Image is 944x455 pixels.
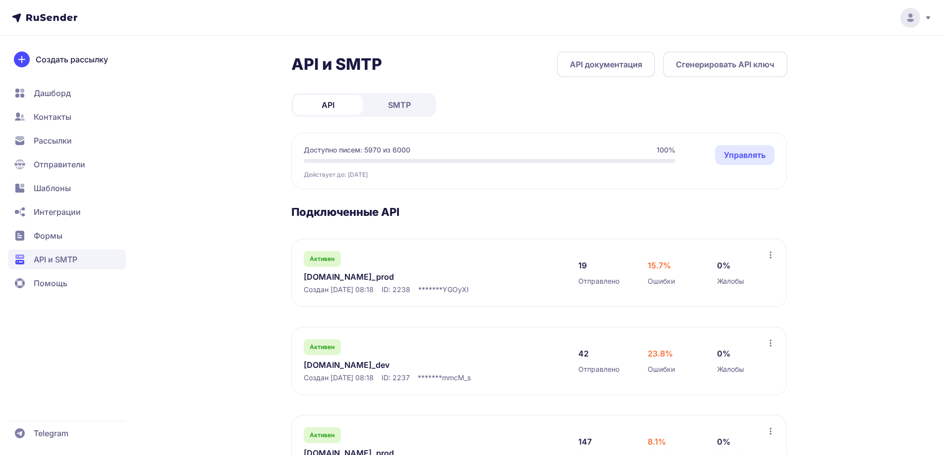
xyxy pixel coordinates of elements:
[388,99,411,111] span: SMTP
[717,276,744,286] span: Жалобы
[310,343,334,351] span: Активен
[578,364,619,374] span: Отправлено
[717,436,730,448] span: 0%
[304,171,368,179] span: Действует до: [DATE]
[663,51,787,77] button: Сгенерировать API ключ
[578,259,587,271] span: 19
[34,111,71,123] span: Контакты
[34,87,71,99] span: Дашборд
[304,145,410,155] span: Доступно писем: 5970 из 6000
[293,95,363,115] a: API
[34,206,81,218] span: Интеграции
[34,135,72,147] span: Рассылки
[715,145,775,165] a: Управлять
[34,158,85,170] span: Отправители
[304,359,507,371] a: [DOMAIN_NAME]_dev
[578,276,619,286] span: Отправлено
[34,230,62,242] span: Формы
[648,364,675,374] span: Ошибки
[382,373,410,383] span: ID: 2237
[648,259,671,271] span: 15.7%
[648,436,666,448] span: 8.1%
[8,423,126,443] a: Telegram
[291,54,382,74] h2: API и SMTP
[304,373,374,383] span: Создан [DATE] 08:18
[578,348,589,359] span: 42
[443,285,469,295] span: YGOyXI
[717,364,744,374] span: Жалобы
[442,373,471,383] span: mmcM_s
[557,51,655,77] a: API документация
[717,259,730,271] span: 0%
[304,271,507,283] a: [DOMAIN_NAME]_prod
[322,99,334,111] span: API
[36,53,108,65] span: Создать рассылку
[365,95,434,115] a: SMTP
[34,277,67,289] span: Помощь
[578,436,592,448] span: 147
[310,255,334,263] span: Активен
[34,427,68,439] span: Telegram
[34,253,77,265] span: API и SMTP
[717,348,730,359] span: 0%
[648,276,675,286] span: Ошибки
[310,431,334,439] span: Активен
[291,205,787,219] h3: Подключенные API
[382,285,410,295] span: ID: 2238
[304,285,374,295] span: Создан [DATE] 08:18
[657,145,675,155] span: 100%
[34,182,71,194] span: Шаблоны
[648,348,673,359] span: 23.8%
